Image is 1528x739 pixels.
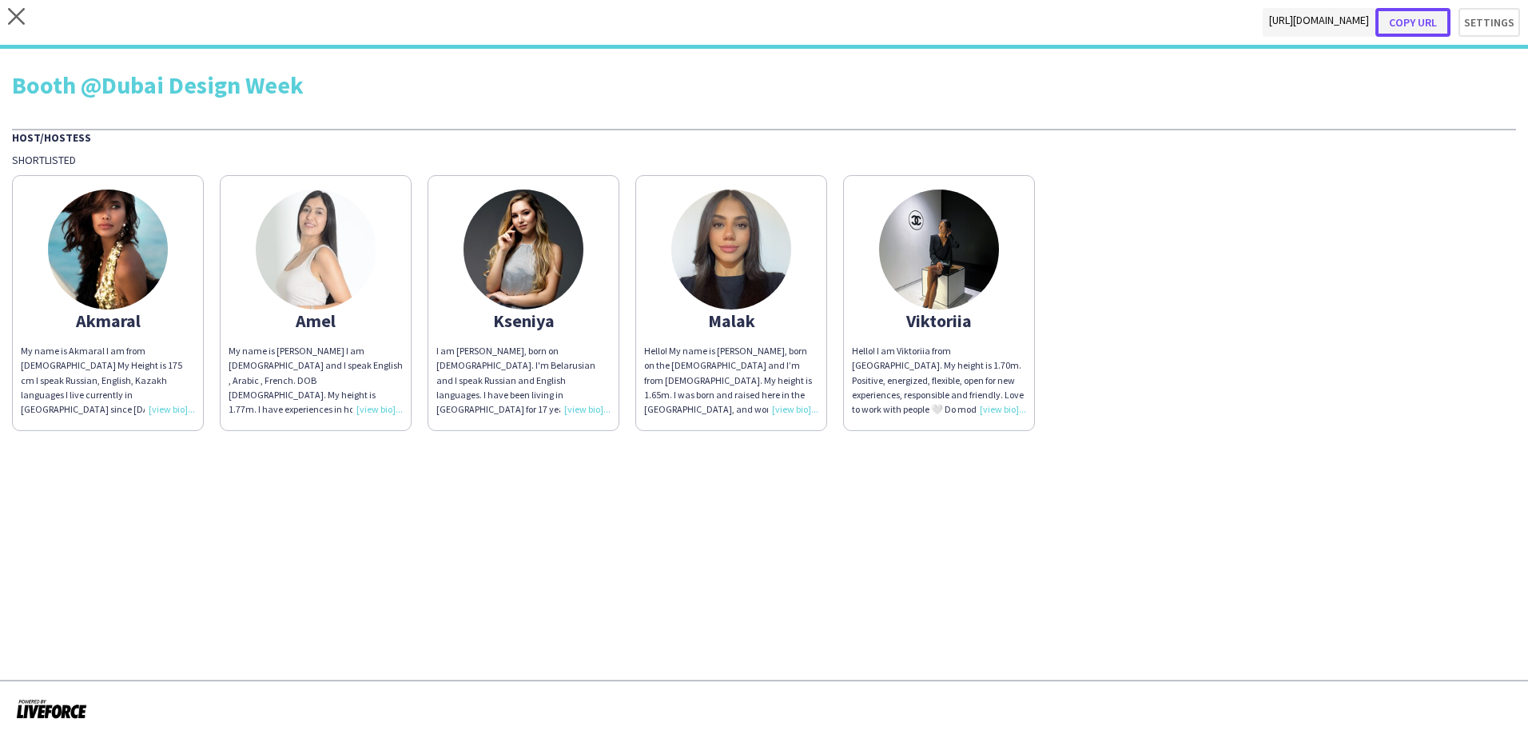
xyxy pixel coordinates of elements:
div: Hello! I am Viktoriia from [GEOGRAPHIC_DATA]. My height is 1.70m. Positive, energized, flexible, ... [852,344,1026,417]
span: I am [PERSON_NAME], born on [DEMOGRAPHIC_DATA]. I'm Belarusian and I speak Russian and English la... [436,345,605,429]
div: Malak [644,314,818,328]
div: My name is Akmaral I am from [DEMOGRAPHIC_DATA] My Height is 175 cm I speak Russian, English, Kaz... [21,344,195,417]
span: [URL][DOMAIN_NAME] [1263,8,1375,37]
img: thumb-6137c2e20776d.jpeg [464,190,583,310]
div: Viktoriia [852,314,1026,328]
div: Kseniya [436,314,611,328]
div: Hello! My name is [PERSON_NAME], born on the [DEMOGRAPHIC_DATA] and I’m from [DEMOGRAPHIC_DATA]. ... [644,344,818,417]
img: Powered by Liveforce [16,697,87,720]
div: Booth @Dubai Design Week [12,73,1516,97]
img: thumb-66b264d8949b5.jpeg [256,190,376,310]
div: Amel [229,314,403,328]
button: Settings [1458,8,1520,37]
img: thumb-65e19974cbbe6.jpeg [879,190,999,310]
div: Shortlisted [12,153,1516,167]
img: thumb-670adb23170e3.jpeg [671,190,791,310]
div: Host/Hostess [12,129,1516,145]
img: thumb-5fa97999aec46.jpg [48,190,168,310]
button: Copy url [1375,8,1450,37]
div: Akmaral [21,314,195,328]
div: My name is [PERSON_NAME] I am [DEMOGRAPHIC_DATA] and I speak English , Arabic , French. DOB [DEMO... [229,344,403,417]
